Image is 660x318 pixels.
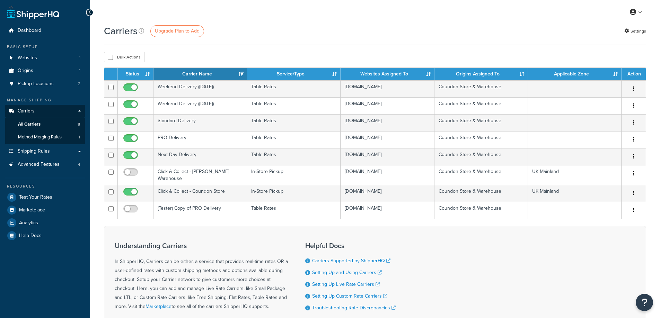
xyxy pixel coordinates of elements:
span: 8 [78,121,80,127]
td: Standard Delivery [153,114,247,131]
span: 1 [79,55,80,61]
span: Dashboard [18,28,41,34]
td: [DOMAIN_NAME] [341,148,434,165]
td: [DOMAIN_NAME] [341,185,434,202]
div: In ShipperHQ, Carriers can be either, a service that provides real-time rates OR a user-defined r... [115,242,288,311]
h3: Understanding Carriers [115,242,288,249]
a: Setting Up and Using Carriers [312,269,382,276]
li: Carriers [5,105,85,144]
td: Table Rates [247,202,341,219]
td: [DOMAIN_NAME] [341,97,434,114]
span: Test Your Rates [19,194,52,200]
span: Shipping Rules [18,148,50,154]
span: Marketplace [19,207,45,213]
h1: Carriers [104,24,138,38]
td: Click & Collect - Coundon Store [153,185,247,202]
span: All Carriers [18,121,41,127]
a: Marketplace [5,204,85,216]
th: Websites Assigned To: activate to sort column ascending [341,68,434,80]
h3: Helpful Docs [305,242,396,249]
a: Marketplace [146,303,171,310]
button: Bulk Actions [104,52,144,62]
span: Carriers [18,108,35,114]
td: Table Rates [247,80,341,97]
td: Table Rates [247,148,341,165]
th: Service/Type: activate to sort column ascending [247,68,341,80]
td: Coundon Store & Warehouse [434,80,528,97]
span: 4 [78,162,80,167]
td: [DOMAIN_NAME] [341,80,434,97]
span: Advanced Features [18,162,60,167]
span: 1 [79,68,80,74]
td: In-Store Pickup [247,165,341,185]
td: Table Rates [247,97,341,114]
a: Setting Up Custom Rate Carriers [312,292,387,300]
td: UK Mainland [528,185,622,202]
a: Troubleshooting Rate Discrepancies [312,304,396,311]
a: Dashboard [5,24,85,37]
a: Carriers [5,105,85,118]
a: Help Docs [5,229,85,242]
div: Manage Shipping [5,97,85,103]
td: Coundon Store & Warehouse [434,165,528,185]
a: Test Your Rates [5,191,85,203]
div: Basic Setup [5,44,85,50]
li: Pickup Locations [5,78,85,90]
td: [DOMAIN_NAME] [341,165,434,185]
li: Method Merging Rules [5,131,85,144]
td: Coundon Store & Warehouse [434,202,528,219]
td: (Tester) Copy of PRO Delivery [153,202,247,219]
th: Action [622,68,646,80]
td: Weekend Delivery ([DATE]) [153,97,247,114]
a: Analytics [5,217,85,229]
td: Coundon Store & Warehouse [434,148,528,165]
td: Table Rates [247,114,341,131]
td: Next Day Delivery [153,148,247,165]
td: [DOMAIN_NAME] [341,114,434,131]
li: Advanced Features [5,158,85,171]
li: All Carriers [5,118,85,131]
a: Upgrade Plan to Add [150,25,204,37]
td: Table Rates [247,131,341,148]
div: Resources [5,183,85,189]
button: Open Resource Center [636,294,653,311]
td: Coundon Store & Warehouse [434,185,528,202]
td: Coundon Store & Warehouse [434,131,528,148]
td: UK Mainland [528,165,622,185]
a: Advanced Features 4 [5,158,85,171]
a: Carriers Supported by ShipperHQ [312,257,390,264]
a: Websites 1 [5,52,85,64]
span: Pickup Locations [18,81,54,87]
td: Weekend Delivery ([DATE]) [153,80,247,97]
span: Upgrade Plan to Add [155,27,200,35]
td: Coundon Store & Warehouse [434,97,528,114]
a: ShipperHQ Home [7,5,59,19]
a: Method Merging Rules 1 [5,131,85,144]
td: [DOMAIN_NAME] [341,131,434,148]
span: 1 [79,134,80,140]
a: Shipping Rules [5,145,85,158]
span: 2 [78,81,80,87]
th: Status: activate to sort column ascending [118,68,153,80]
span: Analytics [19,220,38,226]
span: Method Merging Rules [18,134,62,140]
span: Websites [18,55,37,61]
th: Origins Assigned To: activate to sort column ascending [434,68,528,80]
td: In-Store Pickup [247,185,341,202]
a: Settings [624,26,646,36]
span: Help Docs [19,233,42,239]
th: Applicable Zone: activate to sort column ascending [528,68,622,80]
a: Pickup Locations 2 [5,78,85,90]
td: PRO Delivery [153,131,247,148]
span: Origins [18,68,33,74]
li: Origins [5,64,85,77]
td: Click & Collect - [PERSON_NAME] Warehouse [153,165,247,185]
td: [DOMAIN_NAME] [341,202,434,219]
td: Coundon Store & Warehouse [434,114,528,131]
a: Setting Up Live Rate Carriers [312,281,380,288]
